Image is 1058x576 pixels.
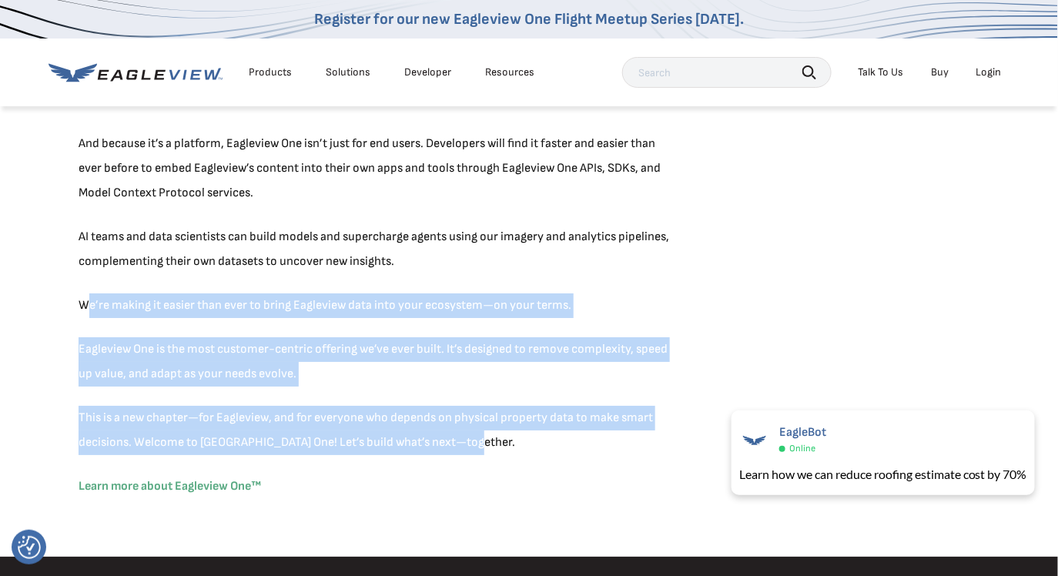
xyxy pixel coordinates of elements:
[79,337,679,387] p: Eagleview One is the most customer-centric offering we’ve ever built. It’s designed to remove com...
[79,293,679,318] p: We’re making it easier than ever to bring Eagleview data into your ecosystem—on your terms.
[79,406,679,455] p: This is a new chapter—for Eagleview, and for everyone who depends on physical property data to ma...
[739,465,1027,484] div: Learn how we can reduce roofing estimate cost by 70%
[789,443,815,454] span: Online
[404,65,451,79] a: Developer
[18,536,41,559] img: Revisit consent button
[18,536,41,559] button: Consent Preferences
[326,65,370,79] div: Solutions
[485,65,534,79] div: Resources
[79,479,261,494] a: Learn more about Eagleview One™
[739,425,770,456] img: EagleBot
[976,65,1002,79] div: Login
[314,10,744,28] a: Register for our new Eagleview One Flight Meetup Series [DATE].
[779,425,826,440] span: EagleBot
[858,65,903,79] div: Talk To Us
[79,132,679,206] p: And because it’s a platform, Eagleview One isn’t just for end users. Developers will find it fast...
[79,225,679,274] p: AI teams and data scientists can build models and supercharge agents using our imagery and analyt...
[622,57,832,88] input: Search
[249,65,292,79] div: Products
[931,65,949,79] a: Buy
